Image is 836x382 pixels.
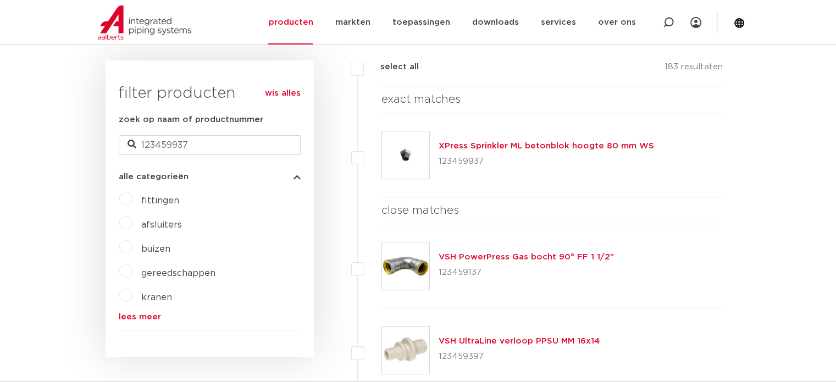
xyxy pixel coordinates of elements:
label: zoek op naam of productnummer [119,113,263,126]
p: 123459137 [439,264,614,281]
h4: exact matches [381,91,723,108]
a: wis alles [265,87,301,100]
input: zoeken [119,135,301,155]
a: fittingen [141,196,179,205]
p: 123459937 [439,153,654,170]
label: select all [364,60,419,74]
a: VSH PowerPress Gas bocht 90° FF 1 1/2" [439,253,614,261]
a: XPress Sprinkler ML betonblok hoogte 80 mm WS [439,142,654,150]
a: lees meer [119,313,301,321]
p: 123459397 [439,348,600,366]
a: VSH UltraLine verloop PPSU MM 16x14 [439,337,600,345]
img: Thumbnail for VSH PowerPress Gas bocht 90° FF 1 1/2" [382,242,429,290]
button: alle categorieën [119,173,301,181]
span: alle categorieën [119,173,189,181]
h4: close matches [381,202,723,219]
a: buizen [141,245,170,253]
a: afsluiters [141,220,182,229]
a: kranen [141,293,172,302]
a: gereedschappen [141,269,215,278]
img: Thumbnail for XPress Sprinkler ML betonblok hoogte 80 mm WS [382,131,429,179]
img: Thumbnail for VSH UltraLine verloop PPSU MM 16x14 [382,326,429,374]
h3: filter producten [119,82,301,104]
p: 183 resultaten [664,60,722,77]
